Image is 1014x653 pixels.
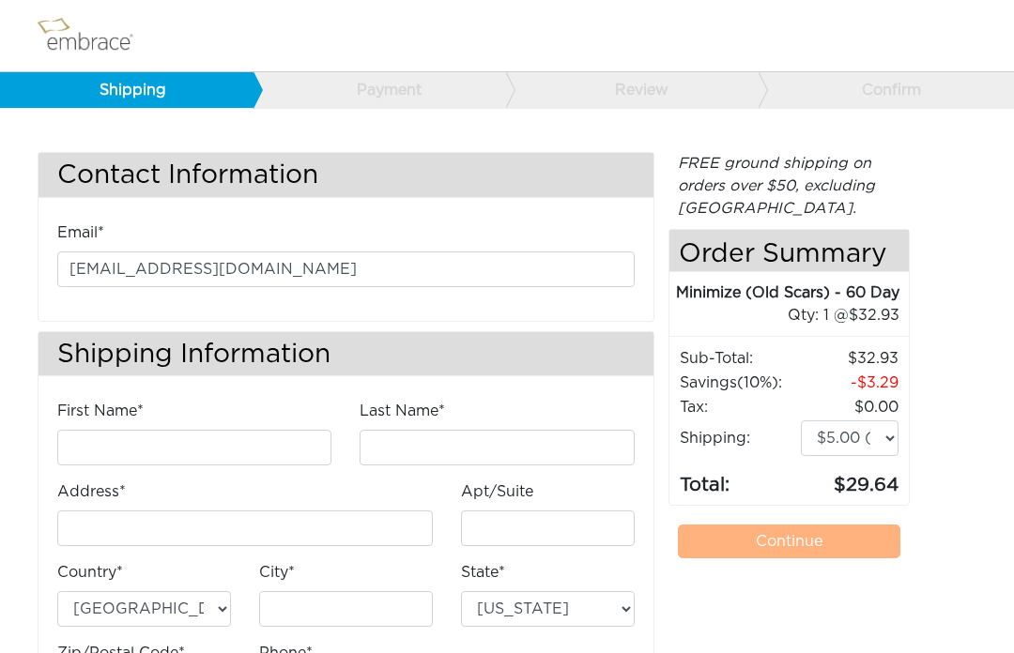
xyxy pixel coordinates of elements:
[38,153,653,197] h3: Contact Information
[669,230,910,272] h4: Order Summary
[360,400,445,422] label: Last Name*
[678,524,901,558] a: Continue
[679,346,801,371] td: Sub-Total:
[800,346,899,371] td: 32.93
[800,395,899,419] td: 0.00
[849,308,899,323] span: 32.93
[57,400,144,422] label: First Name*
[679,419,801,457] td: Shipping:
[259,561,295,584] label: City*
[461,480,533,503] label: Apt/Suite
[38,332,653,376] h3: Shipping Information
[461,561,505,584] label: State*
[693,304,900,326] div: 1 @
[505,72,759,108] a: Review
[679,371,801,395] td: Savings :
[737,375,778,390] span: (10%)
[679,457,801,500] td: Total:
[33,12,155,59] img: logo.png
[669,281,900,304] div: Minimize (Old Scars) - 60 Day
[800,371,899,395] td: 3.29
[679,395,801,419] td: Tax:
[758,72,1011,108] a: Confirm
[800,457,899,500] td: 29.64
[668,152,911,220] div: FREE ground shipping on orders over $50, excluding [GEOGRAPHIC_DATA].
[253,72,506,108] a: Payment
[57,480,126,503] label: Address*
[57,561,123,584] label: Country*
[57,221,104,244] label: Email*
